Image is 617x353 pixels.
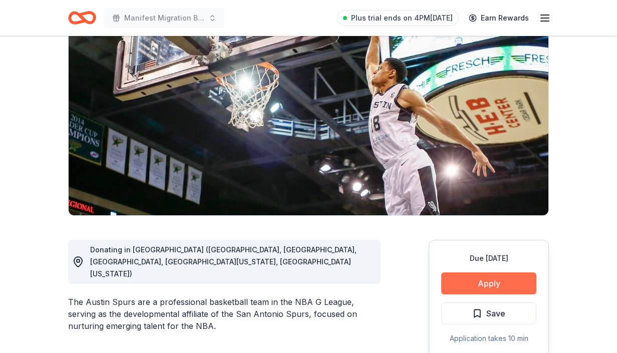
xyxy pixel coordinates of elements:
[441,332,536,344] div: Application takes 10 min
[441,252,536,264] div: Due [DATE]
[441,302,536,324] button: Save
[68,296,381,332] div: The Austin Spurs are a professional basketball team in the NBA G League, serving as the developme...
[124,12,204,24] span: Manifest Migration Benefit Concert
[104,8,224,28] button: Manifest Migration Benefit Concert
[68,6,96,30] a: Home
[463,9,535,27] a: Earn Rewards
[337,10,459,26] a: Plus trial ends on 4PM[DATE]
[351,12,453,24] span: Plus trial ends on 4PM[DATE]
[90,245,357,278] span: Donating in [GEOGRAPHIC_DATA] ([GEOGRAPHIC_DATA], [GEOGRAPHIC_DATA], [GEOGRAPHIC_DATA], [GEOGRAPH...
[486,307,505,320] span: Save
[69,24,548,215] img: Image for Austin Spurs
[441,272,536,294] button: Apply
